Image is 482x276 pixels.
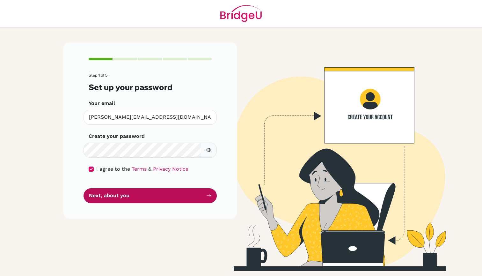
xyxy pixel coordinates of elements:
[89,132,145,140] label: Create your password
[89,83,212,92] h3: Set up your password
[84,110,217,125] input: Insert your email*
[148,166,151,172] span: &
[96,166,130,172] span: I agree to the
[89,100,115,107] label: Your email
[84,188,217,203] button: Next, about you
[153,166,188,172] a: Privacy Notice
[132,166,147,172] a: Terms
[89,73,107,78] span: Step 1 of 5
